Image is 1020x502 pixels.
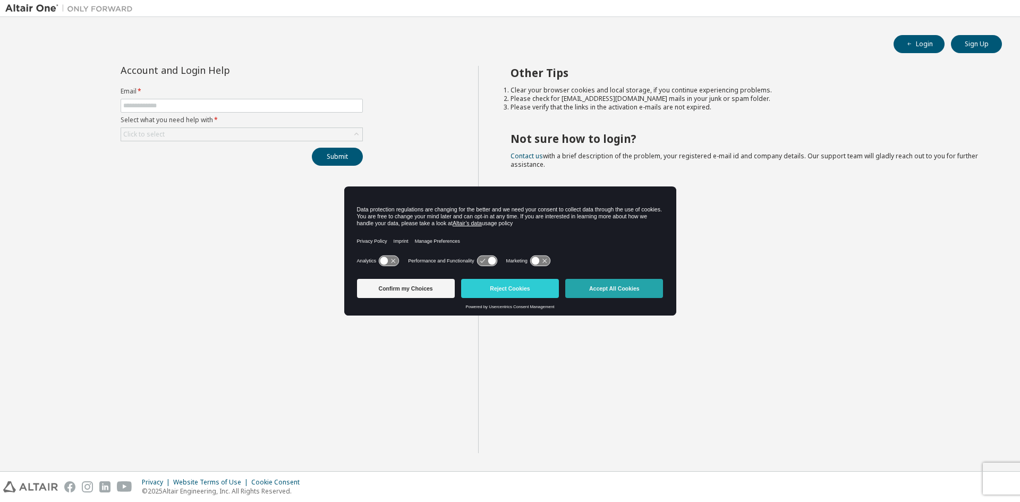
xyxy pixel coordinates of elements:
a: Contact us [511,151,543,160]
img: youtube.svg [117,481,132,492]
div: Privacy [142,478,173,487]
div: Website Terms of Use [173,478,251,487]
label: Email [121,87,363,96]
img: facebook.svg [64,481,75,492]
div: Account and Login Help [121,66,314,74]
img: Altair One [5,3,138,14]
img: altair_logo.svg [3,481,58,492]
p: © 2025 Altair Engineering, Inc. All Rights Reserved. [142,487,306,496]
label: Select what you need help with [121,116,363,124]
img: instagram.svg [82,481,93,492]
li: Please check for [EMAIL_ADDRESS][DOMAIN_NAME] mails in your junk or spam folder. [511,95,983,103]
li: Please verify that the links in the activation e-mails are not expired. [511,103,983,112]
h2: Other Tips [511,66,983,80]
h2: Not sure how to login? [511,132,983,146]
div: Cookie Consent [251,478,306,487]
span: with a brief description of the problem, your registered e-mail id and company details. Our suppo... [511,151,978,169]
button: Sign Up [951,35,1002,53]
button: Login [894,35,945,53]
button: Submit [312,148,363,166]
li: Clear your browser cookies and local storage, if you continue experiencing problems. [511,86,983,95]
div: Click to select [121,128,362,141]
div: Click to select [123,130,165,139]
img: linkedin.svg [99,481,110,492]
